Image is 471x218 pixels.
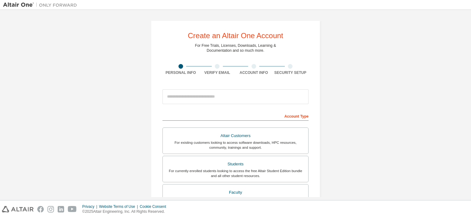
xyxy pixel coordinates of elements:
img: altair_logo.svg [2,206,34,212]
img: youtube.svg [68,206,77,212]
div: Verify Email [199,70,236,75]
img: linkedin.svg [58,206,64,212]
div: Account Type [162,111,309,121]
div: Create an Altair One Account [188,32,283,39]
div: Altair Customers [166,131,305,140]
div: For Free Trials, Licenses, Downloads, Learning & Documentation and so much more. [195,43,276,53]
div: For currently enrolled students looking to access the free Altair Student Edition bundle and all ... [166,168,305,178]
div: Security Setup [272,70,309,75]
div: Website Terms of Use [99,204,140,209]
div: Privacy [82,204,99,209]
div: Account Info [236,70,272,75]
div: For existing customers looking to access software downloads, HPC resources, community, trainings ... [166,140,305,150]
div: Students [166,160,305,168]
div: Faculty [166,188,305,197]
img: facebook.svg [37,206,44,212]
img: instagram.svg [47,206,54,212]
div: For faculty & administrators of academic institutions administering students and accessing softwa... [166,196,305,206]
div: Cookie Consent [140,204,170,209]
img: Altair One [3,2,80,8]
p: © 2025 Altair Engineering, Inc. All Rights Reserved. [82,209,170,214]
div: Personal Info [162,70,199,75]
